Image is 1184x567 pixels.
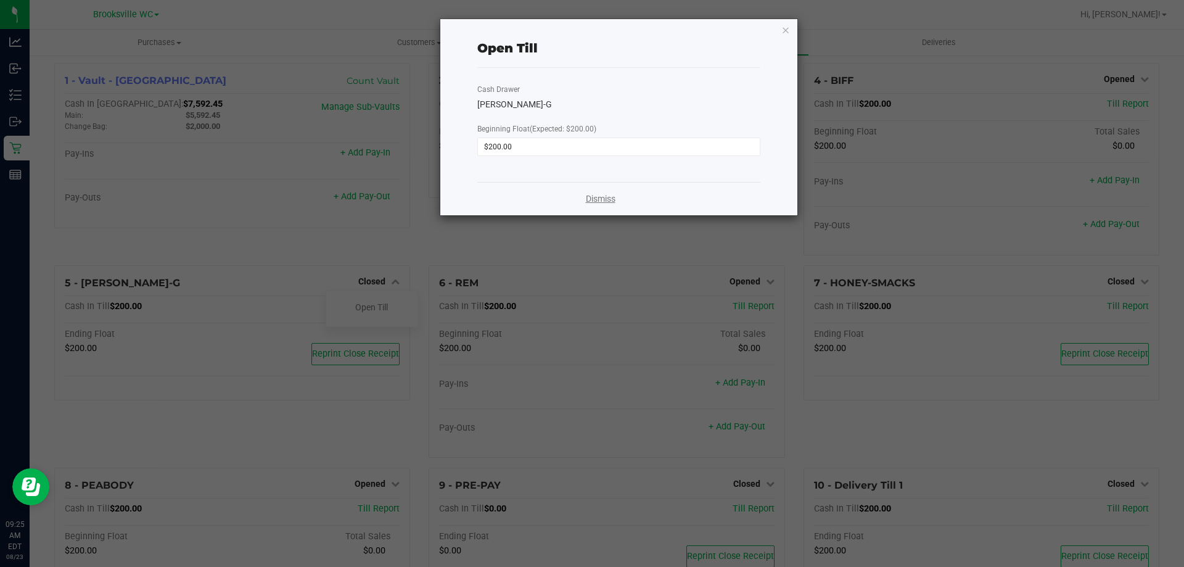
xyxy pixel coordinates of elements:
[477,98,760,111] div: [PERSON_NAME]-G
[477,125,596,133] span: Beginning Float
[530,125,596,133] span: (Expected: $200.00)
[477,84,520,95] label: Cash Drawer
[12,468,49,505] iframe: Resource center
[586,192,615,205] a: Dismiss
[477,39,538,57] div: Open Till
